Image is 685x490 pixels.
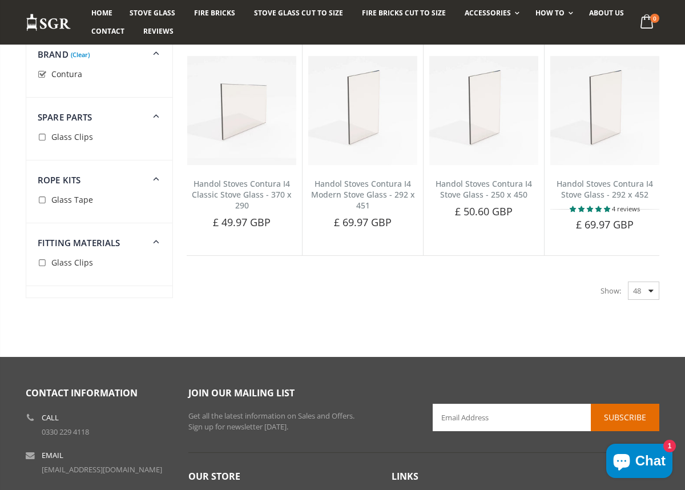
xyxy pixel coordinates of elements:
[38,174,80,186] span: Rope Kits
[186,4,244,22] a: Fire Bricks
[71,53,90,56] a: (Clear)
[245,4,351,22] a: Stove Glass Cut To Size
[192,178,292,211] a: Handol Stoves Contura I4 Classic Stove Glass - 370 x 290
[188,387,295,399] span: Join our mailing list
[550,56,659,165] img: Handol Stoves Contura I4 Stove Glass
[603,444,676,481] inbox-online-store-chat: Shopify online store chat
[188,411,416,433] p: Get all the latest information on Sales and Offers. Sign up for newsletter [DATE].
[91,26,124,36] span: Contact
[527,4,579,22] a: How To
[194,8,235,18] span: Fire Bricks
[650,14,659,23] span: 0
[26,387,138,399] span: Contact Information
[254,8,342,18] span: Stove Glass Cut To Size
[535,8,565,18] span: How To
[42,452,63,459] b: Email
[636,11,659,34] a: 0
[83,22,133,41] a: Contact
[362,8,446,18] span: Fire Bricks Cut To Size
[130,8,175,18] span: Stove Glass
[38,49,68,60] span: Brand
[42,427,89,437] a: 0330 229 4118
[42,414,59,421] b: Call
[51,69,82,79] span: Contura
[353,4,454,22] a: Fire Bricks Cut To Size
[570,204,612,213] span: 5.00 stars
[308,56,417,165] img: Handol Stoves Contura I4 Stove Glass
[51,194,93,205] span: Glass Tape
[334,215,392,229] span: £ 69.97 GBP
[433,404,660,431] input: Email Address
[612,204,640,213] span: 4 reviews
[591,404,659,431] button: Subscribe
[91,8,112,18] span: Home
[456,4,525,22] a: Accessories
[121,4,184,22] a: Stove Glass
[455,204,513,218] span: £ 50.60 GBP
[26,13,71,32] img: Stove Glass Replacement
[311,178,415,211] a: Handol Stoves Contura I4 Modern Stove Glass - 292 x 451
[135,22,182,41] a: Reviews
[465,8,511,18] span: Accessories
[581,4,632,22] a: About us
[143,26,174,36] span: Reviews
[557,178,653,200] a: Handol Stoves Contura I4 Stove Glass - 292 x 452
[187,56,296,165] img: Handol Stoves Contura I4 Stove Glass
[429,56,538,165] img: Handol Stoves Contura I4 Stove Glass
[392,470,418,483] span: Links
[213,215,271,229] span: £ 49.97 GBP
[38,237,120,248] span: Fitting Materials
[601,282,621,300] span: Show:
[38,111,92,123] span: Spare Parts
[83,4,121,22] a: Home
[589,8,624,18] span: About us
[51,131,93,142] span: Glass Clips
[188,470,240,483] span: Our Store
[576,218,634,231] span: £ 69.97 GBP
[51,257,93,268] span: Glass Clips
[436,178,532,200] a: Handol Stoves Contura I4 Stove Glass - 250 x 450
[42,464,162,475] a: [EMAIL_ADDRESS][DOMAIN_NAME]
